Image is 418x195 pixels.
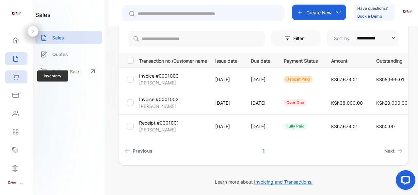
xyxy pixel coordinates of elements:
p: Sort by [334,35,350,42]
img: profile [7,178,17,187]
p: [DATE] [215,76,237,83]
button: Sort by [327,30,399,46]
img: avatar [402,7,412,16]
p: Have questions? [357,5,388,12]
a: Page 1 is your current page [255,145,273,157]
p: Transaction no./Customer name [139,56,207,64]
img: tab_keywords_by_traffic_grey.svg [65,38,70,43]
span: KSh28,000.00 [376,100,408,106]
img: logo [11,8,21,18]
p: [DATE] [215,123,237,130]
span: Previous [133,147,153,154]
h1: sales [35,10,51,19]
p: [DATE] [251,123,270,130]
span: KSh0.00 [376,124,395,129]
a: Previous page [122,145,155,157]
a: Quotes [35,48,102,61]
p: Invoice #0001002 [139,96,178,103]
div: Domain Overview [25,38,58,43]
p: Outstanding [376,56,408,64]
button: Create New [292,5,346,20]
p: Amount [331,56,363,64]
span: Inventory [37,70,68,82]
p: Payment Status [284,56,318,64]
a: Next page [382,145,405,157]
p: [PERSON_NAME] [139,103,176,110]
a: Book a Demo [357,14,382,19]
button: avatar [402,5,412,20]
p: [DATE] [215,99,237,106]
a: Sales [35,31,102,44]
div: deposit paid [284,76,313,83]
img: website_grey.svg [10,17,16,22]
p: Quotes [52,51,68,58]
div: Domain: [DOMAIN_NAME] [17,17,72,22]
span: KSh5,999.01 [376,77,404,82]
p: [PERSON_NAME] [139,126,176,133]
p: Create New [306,9,332,16]
p: [DATE] [251,99,270,106]
div: fully paid [284,123,307,130]
img: tab_domain_overview_orange.svg [18,38,23,43]
p: [DATE] [251,76,270,83]
p: Learn more about [119,178,408,185]
span: KSh7,679.01 [331,77,358,82]
span: Next [384,147,394,154]
p: Receipt #0001001 [139,119,179,126]
p: Point of Sale [52,68,79,75]
p: Issue date [215,56,237,64]
ul: Pagination [119,145,408,157]
p: Sales [52,34,64,41]
div: over due [284,99,307,106]
p: Due date [251,56,270,64]
span: Invoicing and Transactions. [254,179,313,185]
span: KSh7,679.01 [331,124,358,129]
div: v 4.0.25 [18,10,32,16]
iframe: LiveChat chat widget [391,168,418,195]
p: Invoice #0001003 [139,72,179,79]
span: KSh38,000.00 [331,100,363,106]
div: Keywords by Traffic [72,38,110,43]
a: Point of Sale [35,64,102,79]
p: [PERSON_NAME] [139,79,176,86]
